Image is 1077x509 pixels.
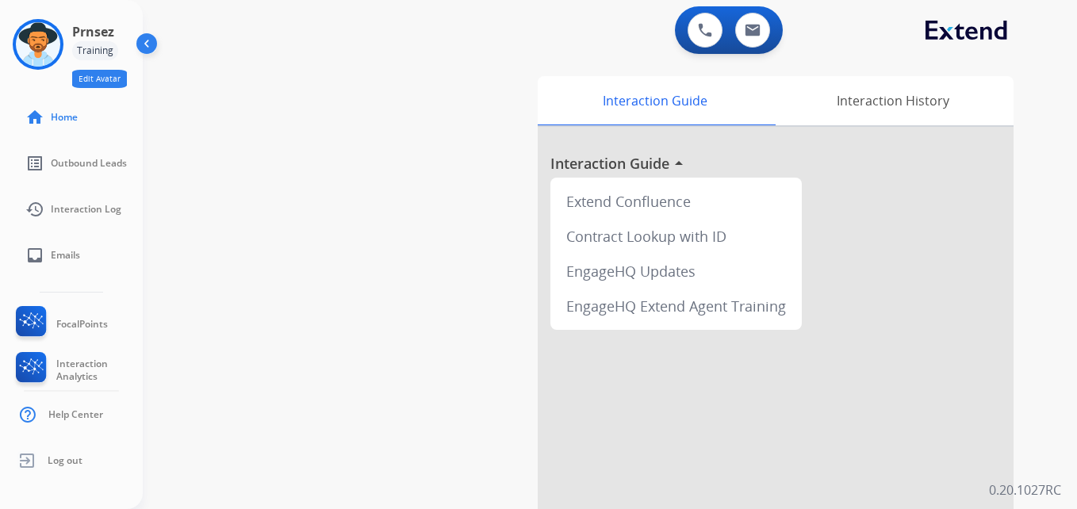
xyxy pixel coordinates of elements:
span: FocalPoints [56,318,108,331]
span: Home [51,111,78,124]
div: EngageHQ Updates [557,254,795,289]
span: Outbound Leads [51,157,127,170]
mat-icon: list_alt [25,154,44,173]
a: Interaction Analytics [13,352,143,388]
button: Edit Avatar [72,70,127,88]
mat-icon: inbox [25,246,44,265]
p: 0.20.1027RC [989,480,1061,499]
img: avatar [16,22,60,67]
div: Interaction History [772,76,1014,125]
span: Interaction Log [51,203,121,216]
div: EngageHQ Extend Agent Training [557,289,795,323]
div: Interaction Guide [538,76,772,125]
span: Interaction Analytics [56,358,143,383]
span: Log out [48,454,82,467]
div: Training [72,41,118,60]
a: FocalPoints [13,306,108,343]
div: Contract Lookup with ID [557,219,795,254]
div: Extend Confluence [557,184,795,219]
span: Help Center [48,408,103,421]
span: Emails [51,249,80,262]
mat-icon: home [25,108,44,127]
mat-icon: history [25,200,44,219]
h3: Prnsez [72,22,114,41]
